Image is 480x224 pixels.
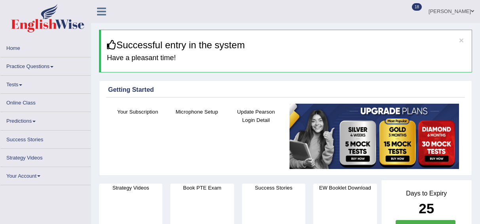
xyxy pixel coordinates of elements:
h4: Success Stories [242,184,305,192]
a: Success Stories [0,131,91,146]
h4: Update Pearson Login Detail [230,108,282,124]
a: Your Account [0,167,91,182]
h4: Your Subscription [112,108,163,116]
a: Tests [0,76,91,91]
span: 18 [412,3,422,11]
a: Strategy Videos [0,149,91,164]
a: Home [0,39,91,55]
h4: Book PTE Exam [170,184,234,192]
button: × [459,36,464,44]
img: small5.jpg [290,104,459,169]
div: Getting Started [108,85,463,95]
a: Online Class [0,94,91,109]
h4: EW Booklet Download [313,184,377,192]
h4: Days to Expiry [390,190,463,197]
h4: Strategy Videos [99,184,162,192]
a: Predictions [0,112,91,127]
b: 25 [419,201,434,216]
a: Practice Questions [0,57,91,73]
h4: Microphone Setup [171,108,222,116]
h4: Have a pleasant time! [107,54,466,62]
h3: Successful entry in the system [107,40,466,50]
